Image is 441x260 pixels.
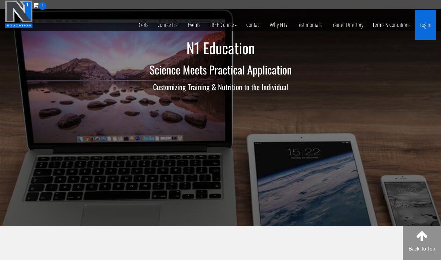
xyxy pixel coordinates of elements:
a: Events [183,10,205,40]
a: Log In [415,10,436,40]
a: Testimonials [292,10,326,40]
a: Course List [153,10,183,40]
a: Trainer Directory [326,10,368,40]
a: Contact [242,10,265,40]
h1: N1 Education [41,40,400,56]
h3: Customizing Training & Nutrition to the Individual [41,83,400,91]
a: 0 [33,1,46,9]
a: FREE Course [205,10,242,40]
h2: Science Meets Practical Application [41,63,400,76]
a: Why N1? [265,10,292,40]
a: Certs [134,10,153,40]
a: Terms & Conditions [368,10,415,40]
span: 0 [39,2,46,10]
img: n1-education [5,0,33,28]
